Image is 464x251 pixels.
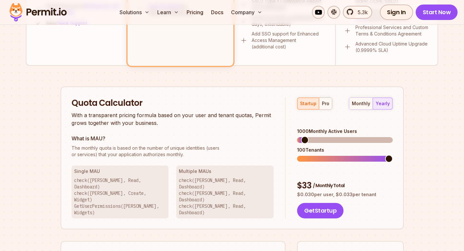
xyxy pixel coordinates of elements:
[72,111,274,127] p: With a transparent pricing formula based on your user and tenant quotas, Permit grows together wi...
[74,168,166,175] h3: Single MAU
[228,6,265,19] button: Company
[179,168,271,175] h3: Multiple MAUs
[6,1,70,23] img: Permit logo
[208,6,226,19] a: Docs
[343,6,372,19] a: 5.3k
[74,177,166,216] p: check([PERSON_NAME], Read, Dashboard) check([PERSON_NAME], Create, Widget) GetUserPermissions([PE...
[72,135,274,142] h3: What is MAU?
[179,177,271,216] p: check([PERSON_NAME], Read, Dashboard) check([PERSON_NAME], Read, Dashboard) check([PERSON_NAME], ...
[297,180,392,192] div: $ 33
[297,128,392,135] div: 1000 Monthly Active Users
[416,5,458,20] a: Start Now
[297,191,392,198] p: $ 0.030 per user, $ 0.033 per tenant
[355,24,430,37] p: Professional Services and Custom Terms & Conditions Agreement
[72,145,274,151] span: The monthly quota is based on the number of unique identities (users
[72,145,274,158] p: or services) that your application authorizes monthly.
[297,203,343,218] button: GetStartup
[155,6,181,19] button: Learn
[352,100,370,107] div: monthly
[72,97,274,109] h2: Quota Calculator
[252,31,327,50] p: Add SSO support for Enhanced Access Management (additional cost)
[380,5,413,20] a: Sign In
[354,8,368,16] span: 5.3k
[322,100,329,107] div: pro
[184,6,206,19] a: Pricing
[355,41,430,54] p: Advanced Cloud Uptime Upgrade (0.9999% SLA)
[117,6,152,19] button: Solutions
[313,182,344,189] span: / Monthly Total
[297,147,392,153] div: 100 Tenants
